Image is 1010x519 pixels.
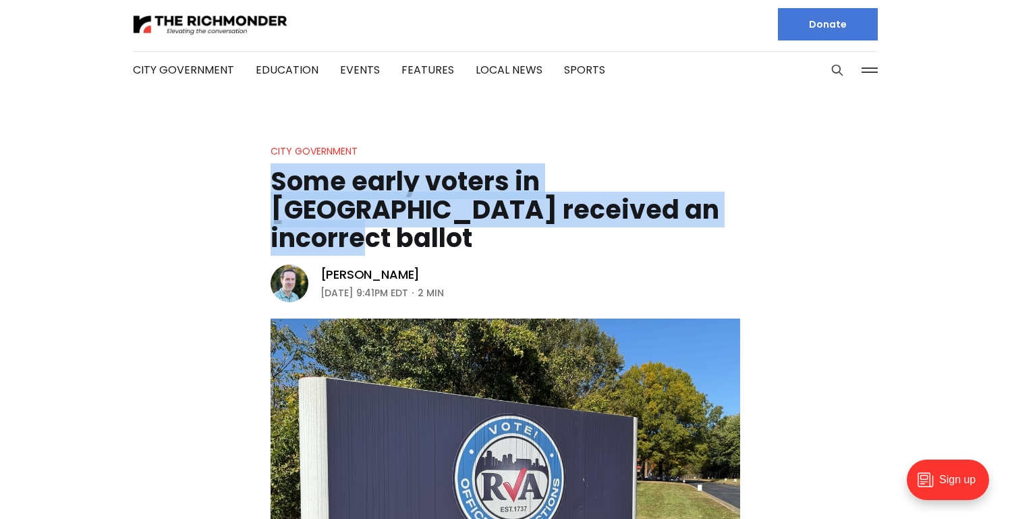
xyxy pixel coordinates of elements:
iframe: portal-trigger [895,453,1010,519]
a: [PERSON_NAME] [320,267,420,283]
a: Local News [476,62,542,78]
img: The Richmonder [133,13,288,36]
time: [DATE] 9:41PM EDT [320,285,408,301]
a: Features [401,62,454,78]
img: Michael Phillips [271,265,308,302]
a: Donate [778,8,878,40]
a: Sports [564,62,605,78]
a: Education [256,62,318,78]
a: City Government [133,62,234,78]
a: Events [340,62,380,78]
a: City Government [271,144,358,158]
button: Search this site [827,60,847,80]
h1: Some early voters in [GEOGRAPHIC_DATA] received an incorrect ballot [271,167,740,252]
span: 2 min [418,285,444,301]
